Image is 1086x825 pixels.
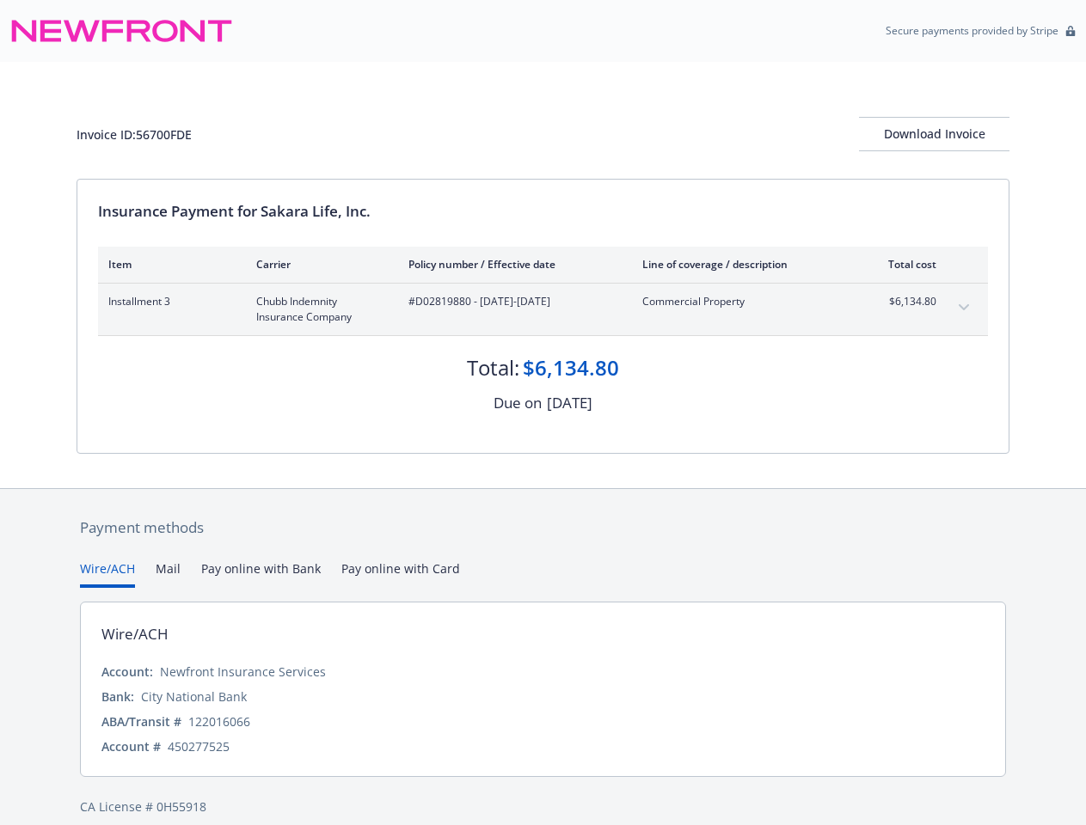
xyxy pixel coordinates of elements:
[523,353,619,382] div: $6,134.80
[872,257,936,272] div: Total cost
[950,294,978,321] button: expand content
[188,712,250,730] div: 122016066
[80,797,1006,816] div: CA License # 0H55918
[156,559,181,588] button: Mail
[168,737,230,755] div: 450277525
[547,392,592,414] div: [DATE]
[101,712,181,730] div: ABA/Transit #
[108,294,229,309] span: Installment 3
[467,353,519,382] div: Total:
[642,294,844,309] span: Commercial Property
[859,117,1009,151] button: Download Invoice
[341,559,460,588] button: Pay online with Card
[872,294,936,309] span: $6,134.80
[256,294,381,325] span: Chubb Indemnity Insurance Company
[80,559,135,588] button: Wire/ACH
[77,125,192,144] div: Invoice ID: 56700FDE
[98,200,988,223] div: Insurance Payment for Sakara Life, Inc.
[642,257,844,272] div: Line of coverage / description
[886,23,1058,38] p: Secure payments provided by Stripe
[101,663,153,681] div: Account:
[80,516,1006,539] div: Payment methods
[408,294,615,309] span: #D02819880 - [DATE]-[DATE]
[494,392,542,414] div: Due on
[141,687,247,706] div: City National Bank
[101,623,169,645] div: Wire/ACH
[408,257,615,272] div: Policy number / Effective date
[201,559,321,588] button: Pay online with Bank
[160,663,326,681] div: Newfront Insurance Services
[256,257,381,272] div: Carrier
[859,118,1009,150] div: Download Invoice
[108,257,229,272] div: Item
[98,284,988,335] div: Installment 3Chubb Indemnity Insurance Company#D02819880 - [DATE]-[DATE]Commercial Property$6,134...
[101,737,161,755] div: Account #
[101,687,134,706] div: Bank:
